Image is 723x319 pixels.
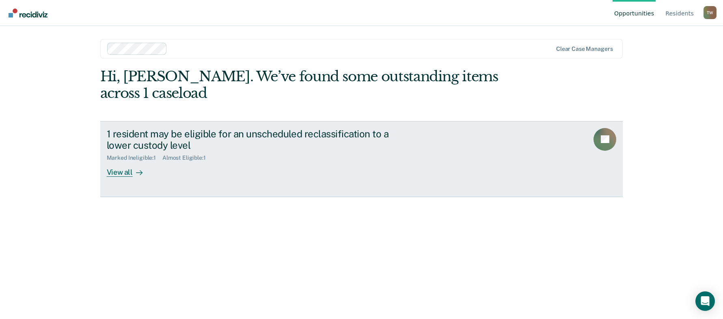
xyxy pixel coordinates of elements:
[556,46,613,52] div: Clear case managers
[100,68,518,102] div: Hi, [PERSON_NAME]. We’ve found some outstanding items across 1 caseload
[107,154,162,161] div: Marked Ineligible : 1
[107,161,152,177] div: View all
[100,121,623,197] a: 1 resident may be eligible for an unscheduled reclassification to a lower custody levelMarked Ine...
[704,6,717,19] div: T W
[9,9,47,17] img: Recidiviz
[107,128,392,152] div: 1 resident may be eligible for an unscheduled reclassification to a lower custody level
[162,154,212,161] div: Almost Eligible : 1
[695,291,715,311] div: Open Intercom Messenger
[704,6,717,19] button: Profile dropdown button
